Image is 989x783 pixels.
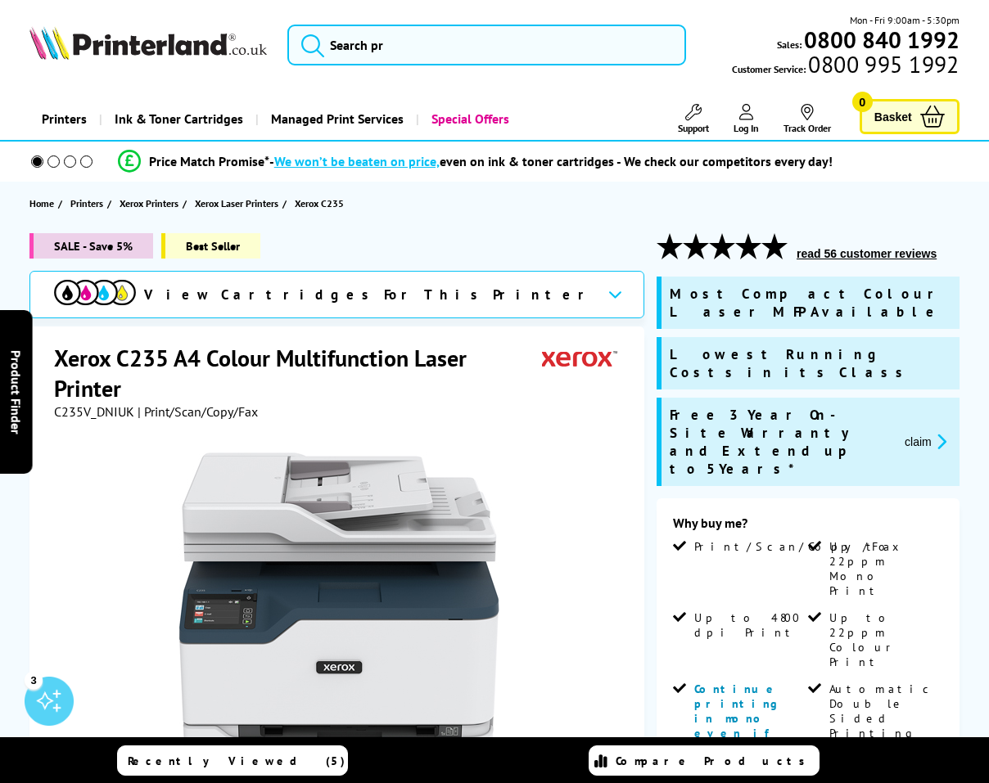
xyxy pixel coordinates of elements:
span: Price Match Promise* [149,153,269,169]
span: | Print/Scan/Copy/Fax [138,403,258,420]
span: Lowest Running Costs in its Class [670,345,951,381]
span: Sales: [777,37,802,52]
a: Xerox Laser Printers [195,195,282,212]
span: Home [29,195,54,212]
span: SALE - Save 5% [29,233,153,259]
a: Track Order [784,104,831,134]
img: Xerox [542,343,617,373]
a: Home [29,195,58,212]
span: Automatic Double Sided Printing [829,682,941,740]
h1: Xerox C235 A4 Colour Multifunction Laser Printer [54,343,542,403]
a: Printerland Logo [29,26,266,63]
span: Free 3 Year On-Site Warranty and Extend up to 5 Years* [670,406,892,478]
b: 0800 840 1992 [804,25,960,55]
span: Print/Scan/Copy/Fax [694,539,905,554]
div: Why buy me? [673,515,943,539]
img: Printerland Logo [29,26,266,60]
span: 0800 995 1992 [806,56,959,72]
span: We won’t be beaten on price, [274,153,440,169]
span: Xerox Laser Printers [195,195,278,212]
div: 3 [25,671,43,689]
span: Up to 4800 dpi Print [694,610,806,640]
a: Basket 0 [860,99,960,134]
a: 0800 840 1992 [802,32,960,47]
span: Up to 22ppm Colour Print [829,610,941,669]
a: Xerox Printers [120,195,183,212]
span: Log In [734,122,759,134]
a: Log In [734,104,759,134]
span: Basket [874,106,912,128]
a: Recently Viewed (5) [117,745,348,776]
span: Product Finder [8,349,25,434]
a: Special Offers [416,98,522,140]
button: read 56 customer reviews [792,246,942,261]
a: Managed Print Services [255,98,416,140]
span: Xerox Printers [120,195,178,212]
span: Xerox C235 [295,195,344,212]
img: Xerox C235 [178,452,499,773]
a: Printers [29,98,99,140]
span: Recently Viewed (5) [128,754,345,768]
span: C235V_DNIUK [54,403,134,420]
span: Up to 22ppm Mono Print [829,539,941,598]
span: Customer Service: [732,56,959,77]
a: Ink & Toner Cartridges [99,98,255,140]
span: Mon - Fri 9:00am - 5:30pm [850,12,960,28]
span: View Cartridges For This Printer [144,286,594,304]
span: Support [678,122,709,134]
a: Compare Products [589,745,820,776]
input: Search pr [287,25,686,65]
div: - even on ink & toner cartridges - We check our competitors every day! [269,153,833,169]
span: 0 [852,92,873,112]
span: Best Seller [161,233,260,259]
img: cmyk-icon.svg [54,280,136,305]
li: modal_Promise [8,147,942,176]
button: promo-description [900,432,951,451]
a: Xerox C235 [295,195,348,212]
a: Printers [70,195,107,212]
span: Compare Products [616,754,814,768]
span: Printers [70,195,103,212]
a: Support [678,104,709,134]
span: Most Compact Colour Laser MFP Available [670,285,951,321]
span: Ink & Toner Cartridges [115,98,243,140]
